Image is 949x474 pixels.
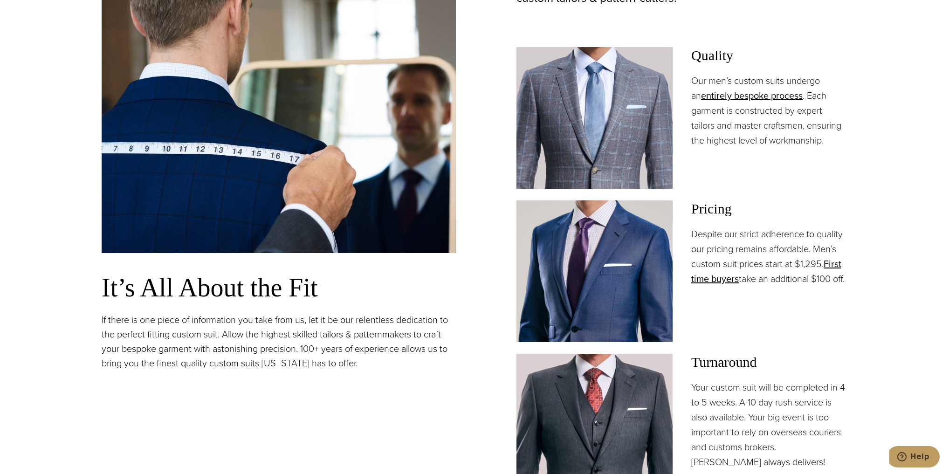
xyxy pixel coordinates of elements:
[102,272,456,303] h3: It’s All About the Fit
[691,354,847,371] h3: Turnaround
[889,446,940,469] iframe: Opens a widget where you can chat to one of our agents
[516,200,673,342] img: Client in blue solid custom made suit with white shirt and navy tie. Fabric by Scabal.
[691,200,847,217] h3: Pricing
[102,313,456,371] p: If there is one piece of information you take from us, let it be our relentless dedication to the...
[691,227,847,286] p: Despite our strict adherence to quality our pricing remains affordable. Men’s custom suit prices ...
[516,47,673,189] img: Client in Zegna grey windowpane bespoke suit with white shirt and light blue tie.
[701,89,803,103] a: entirely bespoke process
[691,380,847,469] p: Your custom suit will be completed in 4 to 5 weeks. A 10 day rush service is also available. Your...
[691,73,847,148] p: Our men’s custom suits undergo an . Each garment is constructed by expert tailors and master craf...
[691,47,847,64] h3: Quality
[691,257,841,286] a: First time buyers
